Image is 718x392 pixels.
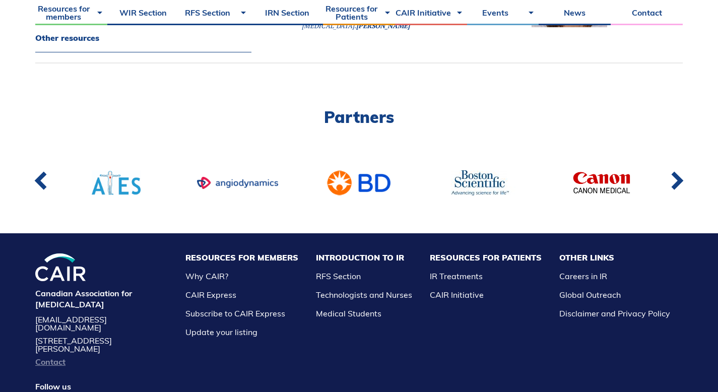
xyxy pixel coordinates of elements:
h4: Canadian Association for [MEDICAL_DATA] [35,288,167,310]
a: CAIR Express [185,290,236,300]
a: Contact [35,358,167,366]
a: RFS Section [316,271,361,281]
a: Medical Students [316,308,381,318]
a: Disclaimer and Privacy Policy [559,308,670,318]
a: Careers in IR [559,271,607,281]
h4: Follow us [35,381,167,392]
strong: [PERSON_NAME] [356,21,410,30]
h2: Partners [35,109,683,125]
a: IR Treatments [430,271,483,281]
a: Update your listing [185,327,257,337]
a: Global Outreach [559,290,621,300]
address: [STREET_ADDRESS][PERSON_NAME] [35,337,167,353]
img: CIRA [35,253,86,281]
a: [EMAIL_ADDRESS][DOMAIN_NAME] [35,315,167,332]
a: Subscribe to CAIR Express [185,308,285,318]
a: Other resources [35,34,251,42]
a: CAIR Initiative [430,290,484,300]
a: Technologists and Nurses [316,290,412,300]
a: Why CAIR? [185,271,228,281]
